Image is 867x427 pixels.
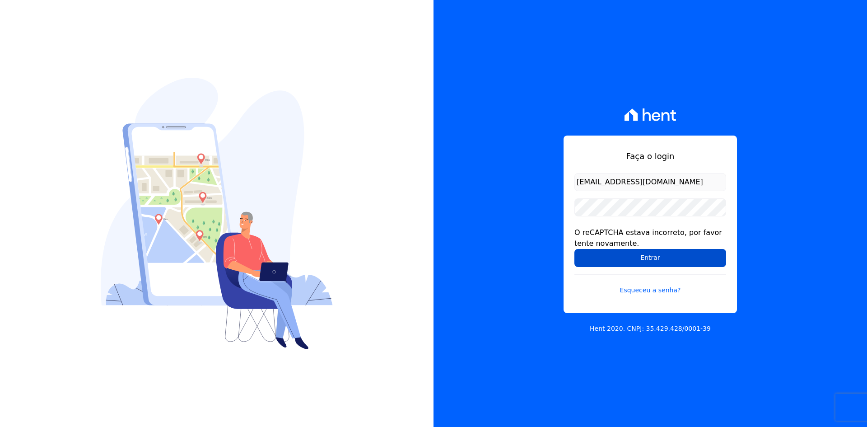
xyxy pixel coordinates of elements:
p: Hent 2020. CNPJ: 35.429.428/0001-39 [590,324,711,333]
img: Login [101,78,333,349]
input: Email [574,173,726,191]
div: O reCAPTCHA estava incorreto, por favor tente novamente. [574,227,726,249]
h1: Faça o login [574,150,726,162]
input: Entrar [574,249,726,267]
a: Esqueceu a senha? [574,274,726,295]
